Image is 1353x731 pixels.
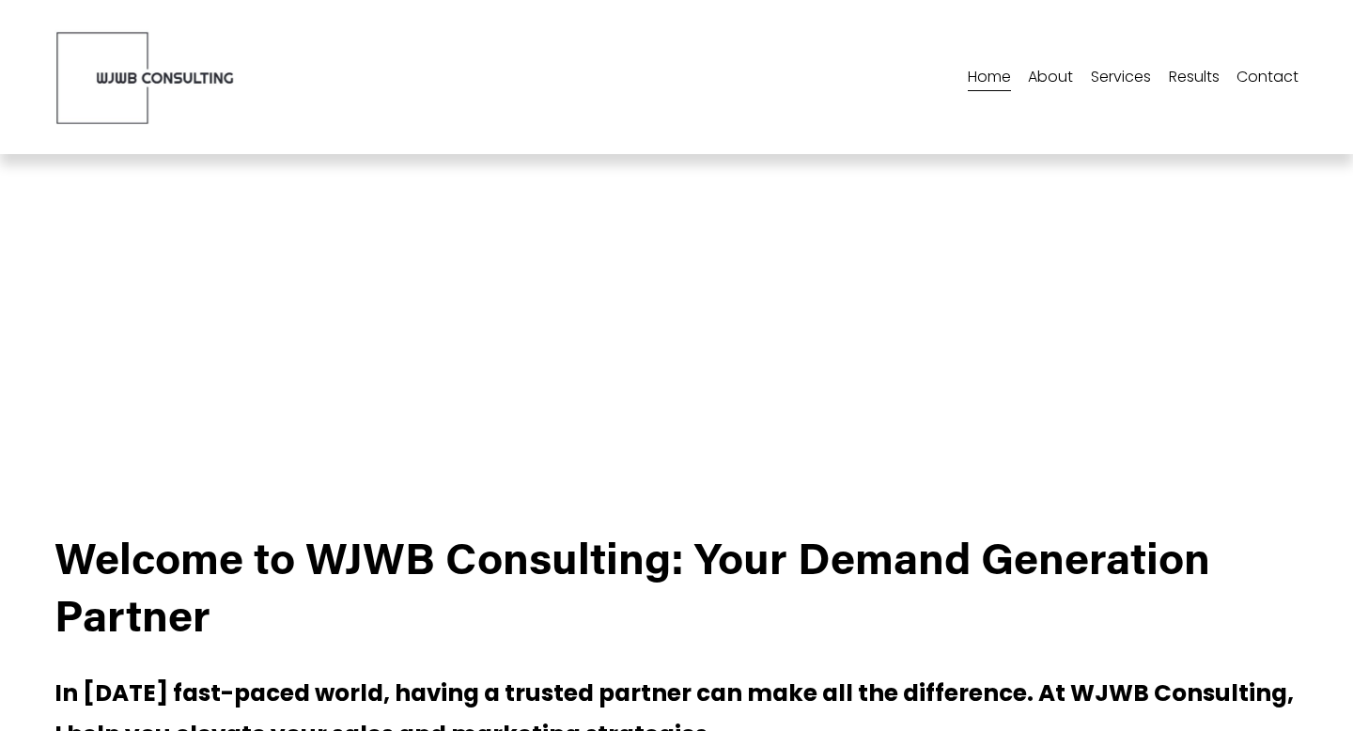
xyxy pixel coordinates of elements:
[1091,64,1151,91] span: Services
[54,527,1221,644] strong: Welcome to WJWB Consulting: Your Demand Generation Partner
[1091,62,1151,92] a: folder dropdown
[1236,62,1299,92] a: Contact
[1169,62,1220,92] a: Results
[54,30,238,125] img: WJWB Consulting
[1028,62,1073,92] a: About
[968,62,1011,92] a: Home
